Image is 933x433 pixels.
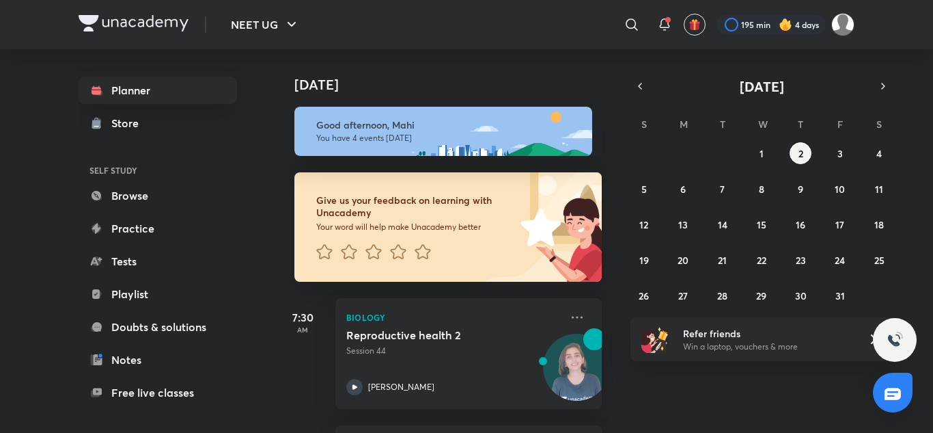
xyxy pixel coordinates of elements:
button: October 31, 2025 [829,285,851,306]
button: October 22, 2025 [751,249,772,271]
abbr: October 14, 2025 [718,218,727,231]
abbr: October 5, 2025 [641,183,647,196]
button: October 3, 2025 [829,142,851,164]
abbr: October 4, 2025 [876,147,882,160]
abbr: October 17, 2025 [835,218,844,231]
abbr: Sunday [641,118,647,131]
div: Store [111,115,147,131]
button: October 29, 2025 [751,285,772,306]
a: Playlist [79,280,237,308]
p: Your word will help make Unacademy better [316,222,516,233]
img: Company Logo [79,15,189,31]
button: October 1, 2025 [751,142,772,164]
abbr: October 25, 2025 [874,254,885,267]
abbr: Friday [837,118,843,131]
a: Tests [79,248,237,275]
abbr: October 11, 2025 [875,183,883,196]
img: ttu [887,332,903,348]
abbr: October 16, 2025 [796,218,805,231]
span: [DATE] [740,77,784,96]
abbr: October 7, 2025 [720,183,725,196]
button: October 24, 2025 [829,249,851,271]
button: October 20, 2025 [672,249,694,271]
button: October 9, 2025 [790,178,811,200]
p: You have 4 events [DATE] [316,133,580,144]
button: October 21, 2025 [712,249,734,271]
button: avatar [684,14,706,36]
abbr: October 2, 2025 [798,147,803,160]
button: October 11, 2025 [868,178,890,200]
abbr: October 29, 2025 [756,289,766,302]
abbr: October 27, 2025 [678,289,688,302]
abbr: October 10, 2025 [835,183,845,196]
abbr: October 15, 2025 [757,218,766,231]
abbr: October 23, 2025 [796,254,806,267]
abbr: October 21, 2025 [718,254,727,267]
a: Store [79,109,237,137]
abbr: October 6, 2025 [680,183,686,196]
button: October 26, 2025 [633,285,655,306]
button: October 17, 2025 [829,213,851,235]
button: October 19, 2025 [633,249,655,271]
img: feedback_image [474,172,602,282]
img: Avatar [544,341,609,407]
abbr: October 3, 2025 [837,147,843,160]
a: Company Logo [79,15,189,35]
abbr: October 13, 2025 [678,218,688,231]
abbr: October 12, 2025 [639,218,648,231]
abbr: October 18, 2025 [874,218,884,231]
button: October 25, 2025 [868,249,890,271]
a: Doubts & solutions [79,313,237,341]
abbr: Monday [680,118,688,131]
h5: Reproductive health 2 [346,328,516,342]
button: October 7, 2025 [712,178,734,200]
h6: SELF STUDY [79,159,237,182]
p: Win a laptop, vouchers & more [683,341,851,353]
abbr: Thursday [798,118,803,131]
abbr: October 9, 2025 [798,183,803,196]
a: Browse [79,182,237,209]
h5: 7:30 [275,309,330,326]
abbr: October 22, 2025 [757,254,766,267]
button: October 14, 2025 [712,213,734,235]
button: October 10, 2025 [829,178,851,200]
button: October 27, 2025 [672,285,694,306]
button: October 30, 2025 [790,285,811,306]
img: streak [779,18,792,31]
abbr: Tuesday [720,118,725,131]
button: October 13, 2025 [672,213,694,235]
abbr: October 24, 2025 [835,254,845,267]
button: October 2, 2025 [790,142,811,164]
img: referral [641,326,669,353]
abbr: Wednesday [758,118,768,131]
h4: [DATE] [294,77,615,93]
abbr: October 1, 2025 [760,147,764,160]
img: Mahi Singh [831,13,854,36]
button: October 16, 2025 [790,213,811,235]
img: avatar [688,18,701,31]
button: [DATE] [650,77,874,96]
button: October 8, 2025 [751,178,772,200]
button: October 6, 2025 [672,178,694,200]
button: October 28, 2025 [712,285,734,306]
abbr: October 30, 2025 [795,289,807,302]
h6: Refer friends [683,326,851,341]
a: Notes [79,346,237,373]
button: October 12, 2025 [633,213,655,235]
p: [PERSON_NAME] [368,381,434,393]
abbr: October 28, 2025 [717,289,727,302]
abbr: October 26, 2025 [639,289,649,302]
button: October 4, 2025 [868,142,890,164]
abbr: October 31, 2025 [835,289,845,302]
p: Session 44 [346,345,561,357]
abbr: October 20, 2025 [678,254,688,267]
p: AM [275,326,330,334]
p: Biology [346,309,561,326]
button: October 18, 2025 [868,213,890,235]
abbr: October 19, 2025 [639,254,649,267]
button: October 23, 2025 [790,249,811,271]
img: afternoon [294,107,592,156]
abbr: Saturday [876,118,882,131]
abbr: October 8, 2025 [759,183,764,196]
h6: Good afternoon, Mahi [316,119,580,131]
